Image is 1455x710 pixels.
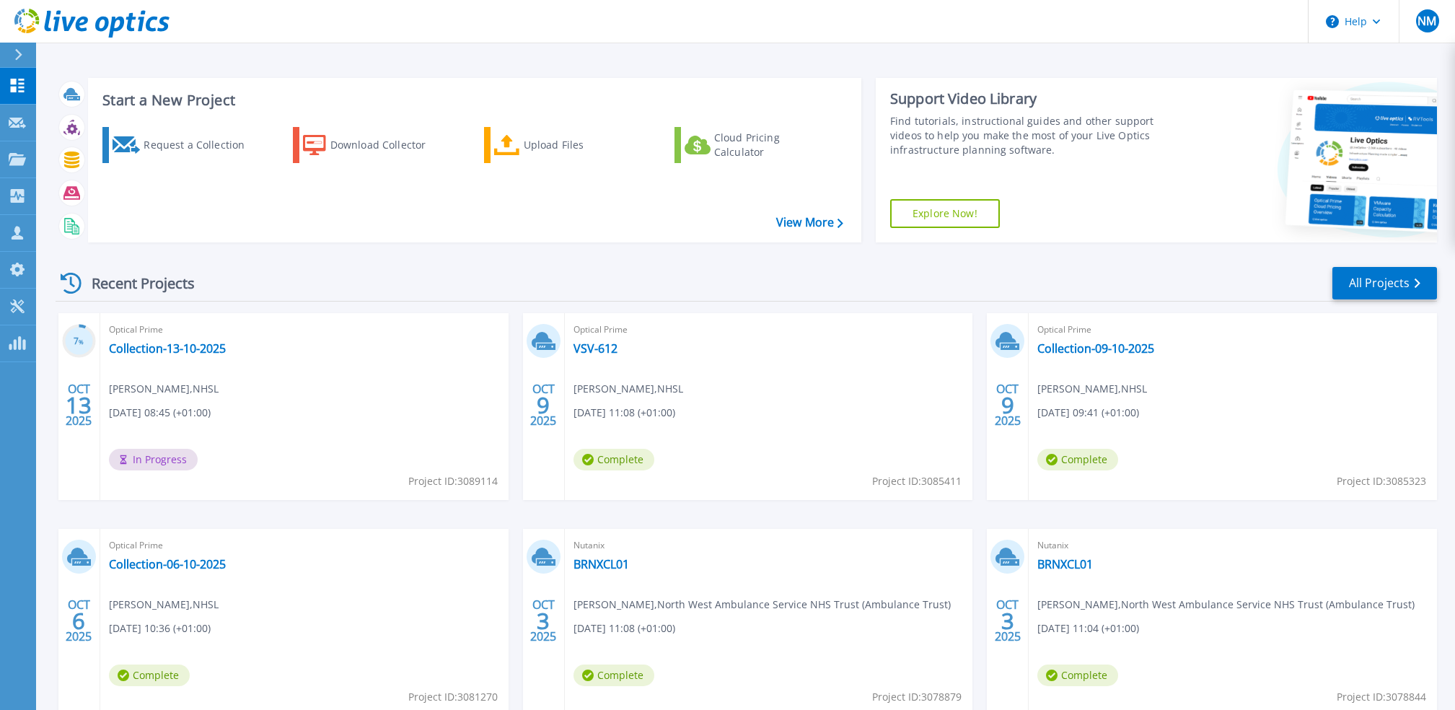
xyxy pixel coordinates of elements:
[573,322,964,338] span: Optical Prime
[872,473,962,489] span: Project ID: 3085411
[62,333,96,350] h3: 7
[65,379,92,431] div: OCT 2025
[1037,665,1118,686] span: Complete
[1001,615,1014,627] span: 3
[109,557,226,571] a: Collection-06-10-2025
[109,341,226,356] a: Collection-13-10-2025
[1037,322,1428,338] span: Optical Prime
[109,405,211,421] span: [DATE] 08:45 (+01:00)
[1037,381,1147,397] span: [PERSON_NAME] , NHSL
[529,379,557,431] div: OCT 2025
[890,199,1000,228] a: Explore Now!
[109,322,500,338] span: Optical Prime
[109,381,219,397] span: [PERSON_NAME] , NHSL
[1037,405,1139,421] span: [DATE] 09:41 (+01:00)
[1037,597,1415,613] span: [PERSON_NAME] , North West Ambulance Service NHS Trust (Ambulance Trust)
[573,449,654,470] span: Complete
[573,405,675,421] span: [DATE] 11:08 (+01:00)
[776,216,843,229] a: View More
[537,615,550,627] span: 3
[890,89,1177,108] div: Support Video Library
[109,665,190,686] span: Complete
[109,449,198,470] span: In Progress
[573,538,964,553] span: Nutanix
[573,381,683,397] span: [PERSON_NAME] , NHSL
[1337,473,1426,489] span: Project ID: 3085323
[1332,267,1437,299] a: All Projects
[109,621,211,636] span: [DATE] 10:36 (+01:00)
[109,597,219,613] span: [PERSON_NAME] , NHSL
[1037,449,1118,470] span: Complete
[66,399,92,411] span: 13
[994,595,1021,647] div: OCT 2025
[1037,621,1139,636] span: [DATE] 11:04 (+01:00)
[330,131,446,159] div: Download Collector
[1037,341,1154,356] a: Collection-09-10-2025
[102,92,843,108] h3: Start a New Project
[573,557,629,571] a: BRNXCL01
[537,399,550,411] span: 9
[484,127,645,163] a: Upload Files
[293,127,454,163] a: Download Collector
[714,131,830,159] div: Cloud Pricing Calculator
[56,266,214,301] div: Recent Projects
[408,689,498,705] span: Project ID: 3081270
[529,595,557,647] div: OCT 2025
[144,131,259,159] div: Request a Collection
[65,595,92,647] div: OCT 2025
[872,689,962,705] span: Project ID: 3078879
[674,127,835,163] a: Cloud Pricing Calculator
[72,615,85,627] span: 6
[408,473,498,489] span: Project ID: 3089114
[109,538,500,553] span: Optical Prime
[573,621,675,636] span: [DATE] 11:08 (+01:00)
[1037,538,1428,553] span: Nutanix
[1417,15,1436,27] span: NM
[573,665,654,686] span: Complete
[573,341,617,356] a: VSV-612
[79,338,84,346] span: %
[1037,557,1093,571] a: BRNXCL01
[890,114,1177,157] div: Find tutorials, instructional guides and other support videos to help you make the most of your L...
[573,597,951,613] span: [PERSON_NAME] , North West Ambulance Service NHS Trust (Ambulance Trust)
[524,131,639,159] div: Upload Files
[102,127,263,163] a: Request a Collection
[1337,689,1426,705] span: Project ID: 3078844
[1001,399,1014,411] span: 9
[994,379,1021,431] div: OCT 2025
